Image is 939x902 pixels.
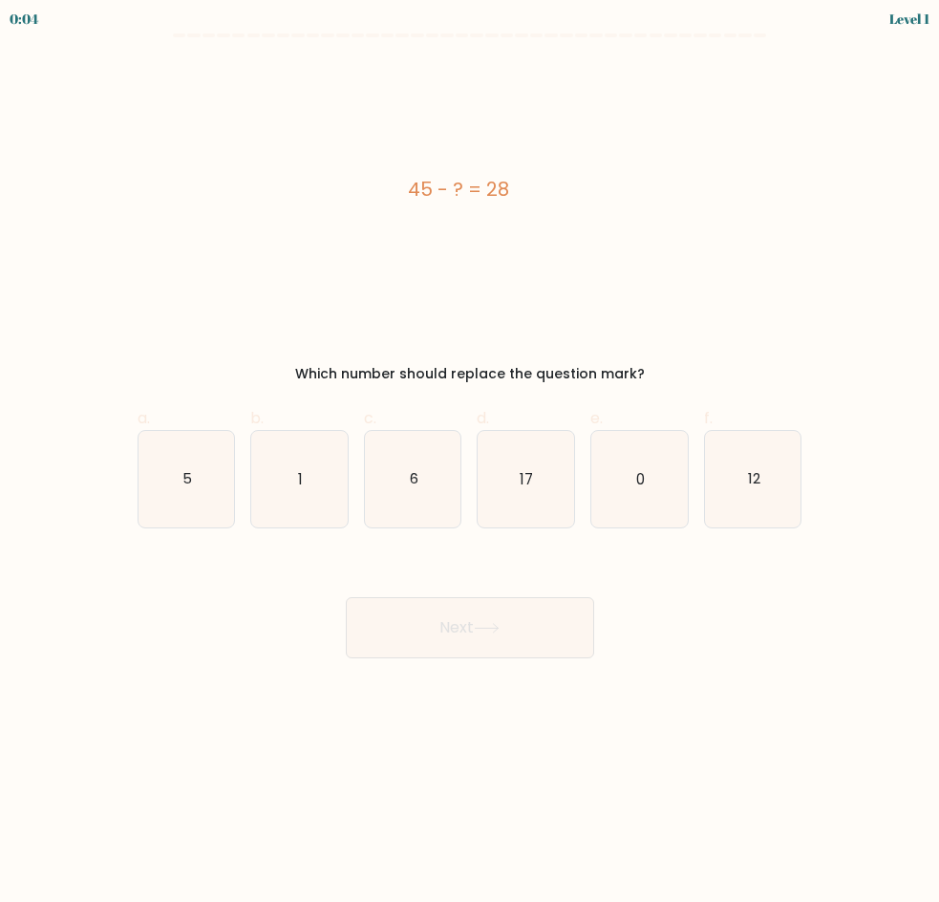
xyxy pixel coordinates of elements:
span: f. [704,407,713,429]
text: 0 [636,468,645,488]
span: b. [250,407,264,429]
div: Which number should replace the question mark? [149,364,791,384]
text: 6 [410,468,418,488]
text: 17 [521,468,534,488]
span: a. [138,407,150,429]
span: d. [477,407,489,429]
span: e. [590,407,603,429]
button: Next [346,597,594,658]
span: c. [364,407,376,429]
div: 45 - ? = 28 [138,175,779,204]
text: 5 [182,468,192,488]
text: 12 [748,468,760,488]
div: Level 1 [889,9,929,29]
div: 0:04 [10,9,38,29]
text: 1 [298,468,303,488]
